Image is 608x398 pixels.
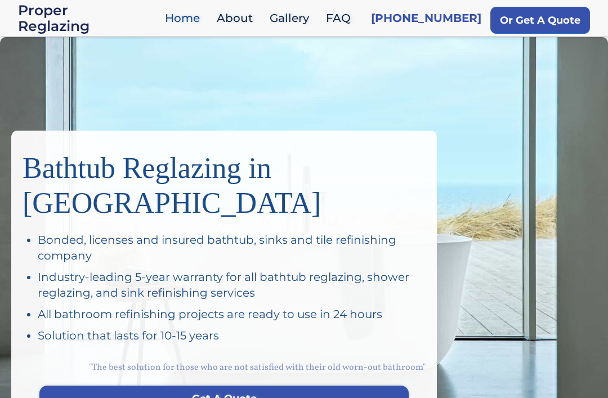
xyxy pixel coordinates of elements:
div: Bonded, licenses and insured bathtub, sinks and tile refinishing company [38,232,426,263]
a: FAQ [320,6,362,30]
div: "The best solution for those who are not satisfied with their old worn-out bathroom" [23,349,426,386]
a: [PHONE_NUMBER] [371,10,481,26]
div: Industry-leading 5-year warranty for all bathtub reglazing, shower reglazing, and sink refinishin... [38,269,426,301]
div: Solution that lasts for 10-15 years [38,328,426,343]
a: home [18,2,159,34]
a: Home [159,6,211,30]
a: About [211,6,264,30]
div: Proper Reglazing [18,2,159,34]
h1: Bathtub Reglazing in [GEOGRAPHIC_DATA] [23,142,426,221]
a: Gallery [264,6,320,30]
a: Or Get A Quote [490,7,590,34]
div: All bathroom refinishing projects are ready to use in 24 hours [38,306,426,322]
